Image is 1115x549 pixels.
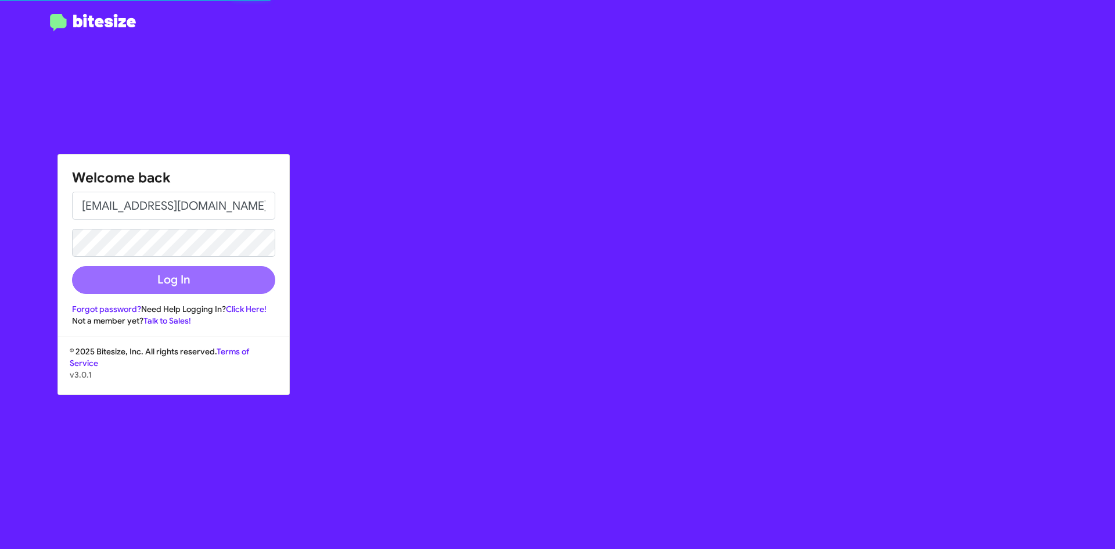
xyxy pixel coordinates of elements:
div: Need Help Logging In? [72,303,275,315]
input: Email address [72,192,275,220]
a: Talk to Sales! [143,315,191,326]
a: Click Here! [226,304,267,314]
p: v3.0.1 [70,369,278,381]
button: Log In [72,266,275,294]
a: Forgot password? [72,304,141,314]
div: Not a member yet? [72,315,275,326]
h1: Welcome back [72,168,275,187]
div: © 2025 Bitesize, Inc. All rights reserved. [58,346,289,394]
